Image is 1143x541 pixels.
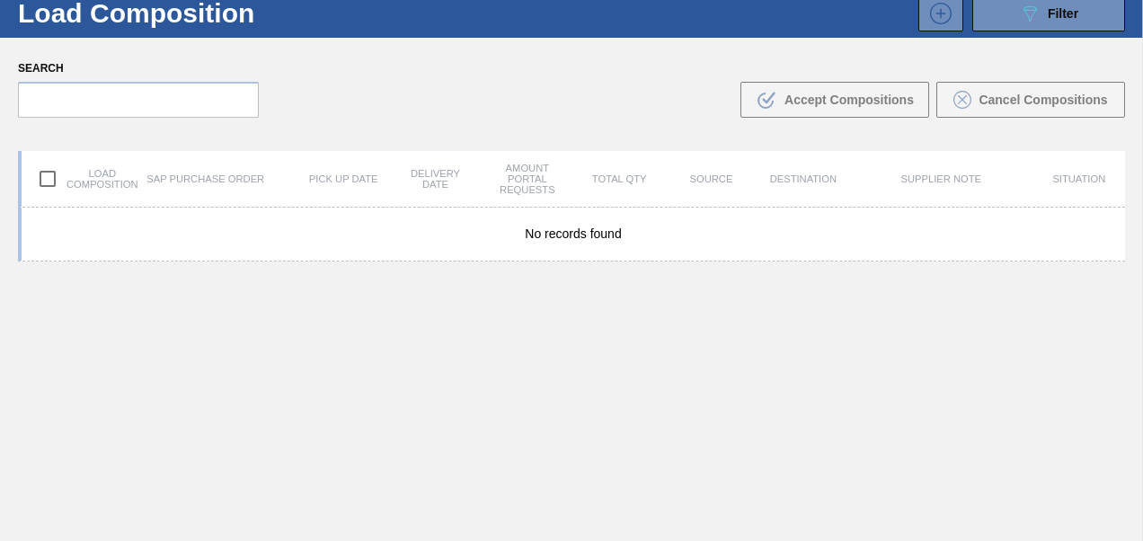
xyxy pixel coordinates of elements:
[573,173,665,184] div: Total Qty
[849,173,1033,184] div: Supplier Note
[936,82,1125,118] button: Cancel Compositions
[389,168,481,190] div: Delivery Date
[113,173,297,184] div: SAP Purchase Order
[665,173,757,184] div: Source
[1033,173,1125,184] div: Situation
[297,173,389,184] div: Pick up Date
[784,93,914,107] span: Accept Compositions
[740,82,929,118] button: Accept Compositions
[18,56,259,82] label: Search
[1048,6,1078,21] span: Filter
[758,173,849,184] div: Destination
[525,226,621,241] span: No records found
[22,160,113,198] div: Load composition
[18,3,290,23] h1: Load Composition
[482,163,573,195] div: Amount Portal Requests
[979,93,1107,107] span: Cancel Compositions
